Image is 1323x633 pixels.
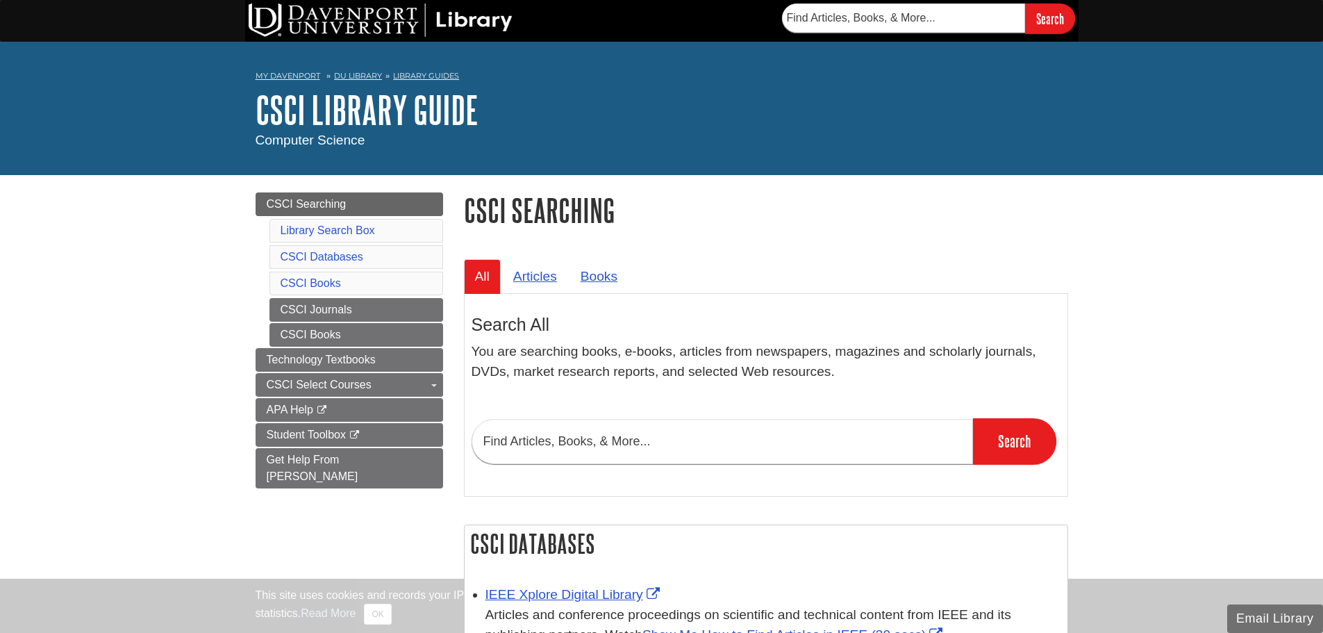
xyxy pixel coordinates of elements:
[1025,3,1075,33] input: Search
[267,354,376,365] span: Technology Textbooks
[465,525,1067,562] h2: CSCI Databases
[256,88,479,131] a: CSCI Library Guide
[334,71,382,81] a: DU Library
[393,71,459,81] a: Library Guides
[472,342,1060,382] p: You are searching books, e-books, articles from newspapers, magazines and scholarly journals, DVD...
[569,259,629,293] a: Books
[316,406,328,415] i: This link opens in a new window
[349,431,360,440] i: This link opens in a new window
[269,323,443,347] a: CSCI Books
[267,198,347,210] span: CSCI Searching
[1227,605,1323,633] button: Email Library
[472,315,1060,335] h3: Search All
[256,133,365,147] span: Computer Science
[249,3,513,37] img: DU Library
[256,192,443,216] a: CSCI Searching
[256,348,443,372] a: Technology Textbooks
[782,3,1025,33] input: Find Articles, Books, & More...
[472,419,973,464] input: Find Articles, Books, & More...
[256,70,320,82] a: My Davenport
[256,398,443,422] a: APA Help
[267,379,372,391] span: CSCI Select Courses
[256,192,443,488] div: Guide Page Menu
[281,224,375,236] a: Library Search Box
[267,454,358,482] span: Get Help From [PERSON_NAME]
[256,423,443,447] a: Student Toolbox
[782,3,1075,33] form: Searches DU Library's articles, books, and more
[267,404,313,416] span: APA Help
[364,604,391,625] button: Close
[267,429,346,441] span: Student Toolbox
[973,418,1056,464] input: Search
[256,448,443,488] a: Get Help From [PERSON_NAME]
[269,298,443,322] a: CSCI Journals
[485,587,663,602] a: Link opens in new window
[256,587,1068,625] div: This site uses cookies and records your IP address for usage statistics. Additionally, we use Goo...
[502,259,568,293] a: Articles
[464,192,1068,228] h1: CSCI Searching
[256,67,1068,89] nav: breadcrumb
[281,277,341,289] a: CSCI Books
[301,607,356,619] a: Read More
[464,259,501,293] a: All
[281,251,363,263] a: CSCI Databases
[256,373,443,397] a: CSCI Select Courses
